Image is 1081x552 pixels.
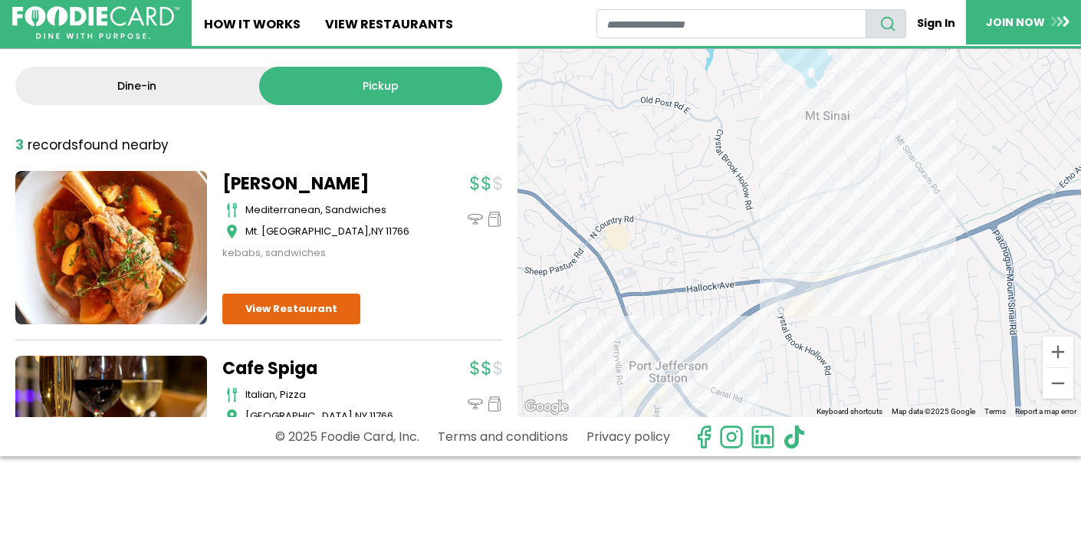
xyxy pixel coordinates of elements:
a: Cafe Spiga [222,356,414,381]
span: Mt. [GEOGRAPHIC_DATA] [245,224,369,238]
span: 11766 [386,224,409,238]
div: , [245,409,414,424]
img: map_icon.svg [226,224,238,239]
img: tiktok.svg [782,425,807,449]
a: Open this area in Google Maps (opens a new window) [521,397,572,417]
span: 11766 [370,409,393,423]
span: Map data ©2025 Google [892,407,975,416]
img: dinein_icon.svg [468,396,483,412]
button: Keyboard shortcuts [816,406,882,417]
a: [PERSON_NAME] [222,171,414,196]
img: FoodieCard; Eat, Drink, Save, Donate [12,6,179,40]
a: View Restaurant [222,294,360,324]
img: Google [521,397,572,417]
img: linkedin.svg [751,425,775,449]
div: italian, pizza [245,387,414,402]
a: Terms and conditions [438,423,568,450]
img: dinein_icon.svg [468,212,483,227]
button: search [866,9,906,38]
button: Zoom out [1043,368,1073,399]
img: pickup_icon.svg [487,396,502,412]
span: NY [371,224,383,238]
div: found nearby [15,136,169,156]
img: cutlery_icon.svg [226,202,238,218]
a: Dine-in [15,67,259,105]
p: © 2025 Foodie Card, Inc. [275,423,419,450]
div: , [245,224,414,239]
a: Report a map error [1015,407,1076,416]
span: [GEOGRAPHIC_DATA] [245,409,353,423]
a: Privacy policy [586,423,670,450]
span: records [28,136,78,154]
img: pickup_icon.svg [487,212,502,227]
div: mediterranean, sandwiches [245,202,414,218]
button: Zoom in [1043,337,1073,367]
img: cutlery_icon.svg [226,387,238,402]
a: Terms [984,407,1006,416]
span: NY [355,409,367,423]
a: Pickup [259,67,503,105]
strong: 3 [15,136,24,154]
svg: check us out on facebook [692,425,716,449]
input: restaurant search [596,9,867,38]
img: map_icon.svg [226,409,238,424]
div: kebabs, sandwiches [222,245,414,261]
a: Sign In [906,9,966,38]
